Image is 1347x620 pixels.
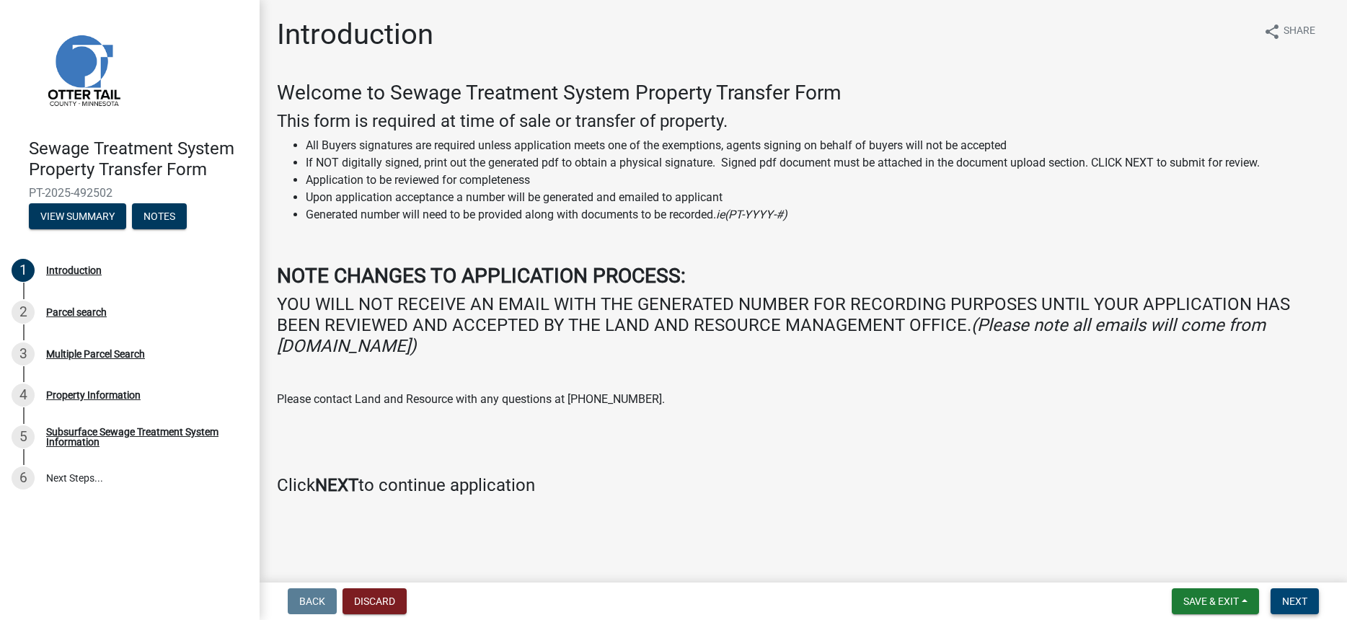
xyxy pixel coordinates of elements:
[315,475,358,495] strong: NEXT
[12,425,35,448] div: 5
[716,208,787,221] i: ie(PT-YYYY-#)
[29,203,126,229] button: View Summary
[306,137,1330,154] li: All Buyers signatures are required unless application meets one of the exemptions, agents signing...
[46,427,237,447] div: Subsurface Sewage Treatment System Information
[277,111,1330,132] h4: This form is required at time of sale or transfer of property.
[277,81,1330,105] h3: Welcome to Sewage Treatment System Property Transfer Form
[1183,595,1239,607] span: Save & Exit
[299,595,325,607] span: Back
[343,588,407,614] button: Discard
[1263,23,1281,40] i: share
[306,189,1330,206] li: Upon application acceptance a number will be generated and emailed to applicant
[132,203,187,229] button: Notes
[12,342,35,366] div: 3
[12,466,35,490] div: 6
[277,391,1330,408] p: Please contact Land and Resource with any questions at [PHONE_NUMBER].
[1284,23,1315,40] span: Share
[12,384,35,407] div: 4
[1172,588,1259,614] button: Save & Exit
[277,315,1266,356] i: (Please note all emails will come from [DOMAIN_NAME])
[12,259,35,282] div: 1
[288,588,337,614] button: Back
[29,138,248,180] h4: Sewage Treatment System Property Transfer Form
[277,294,1330,356] h4: YOU WILL NOT RECEIVE AN EMAIL WITH THE GENERATED NUMBER FOR RECORDING PURPOSES UNTIL YOUR APPLICA...
[29,15,137,123] img: Otter Tail County, Minnesota
[132,211,187,223] wm-modal-confirm: Notes
[1271,588,1319,614] button: Next
[12,301,35,324] div: 2
[46,307,107,317] div: Parcel search
[46,390,141,400] div: Property Information
[277,17,433,52] h1: Introduction
[29,186,231,200] span: PT-2025-492502
[1252,17,1327,45] button: shareShare
[277,264,686,288] strong: NOTE CHANGES TO APPLICATION PROCESS:
[277,475,1330,496] h4: Click to continue application
[29,211,126,223] wm-modal-confirm: Summary
[306,172,1330,189] li: Application to be reviewed for completeness
[306,206,1330,223] li: Generated number will need to be provided along with documents to be recorded.
[306,154,1330,172] li: If NOT digitally signed, print out the generated pdf to obtain a physical signature. Signed pdf d...
[1282,595,1307,607] span: Next
[46,265,102,275] div: Introduction
[46,349,145,359] div: Multiple Parcel Search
